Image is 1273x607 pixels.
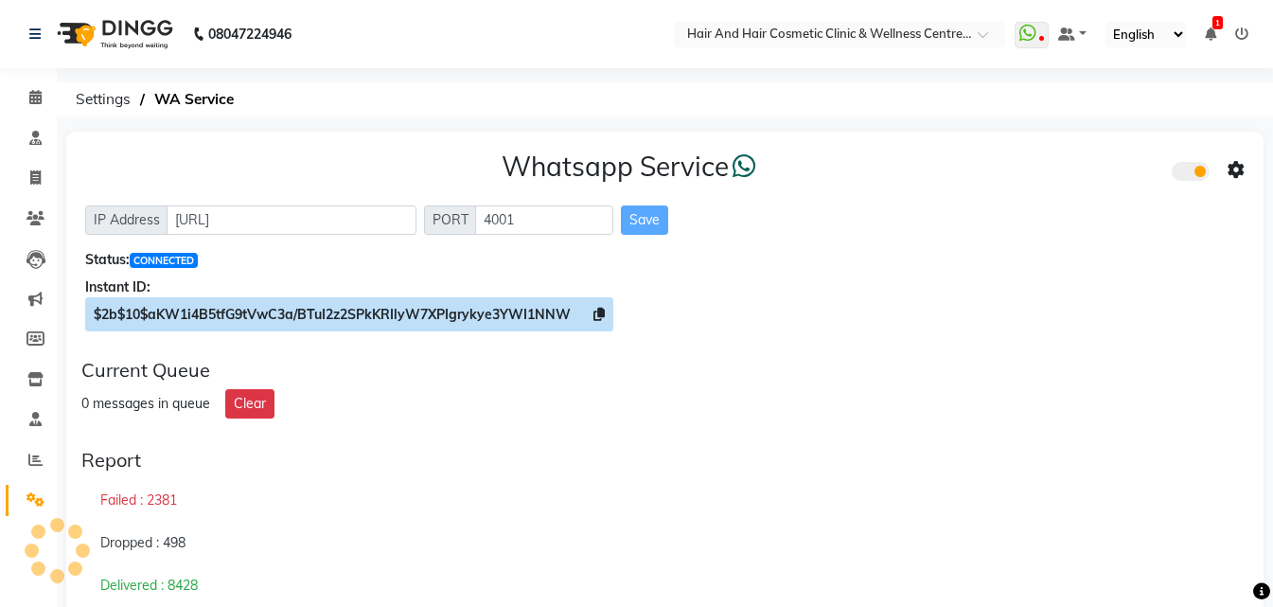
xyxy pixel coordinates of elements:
a: 1 [1205,26,1216,43]
div: Instant ID: [85,277,1245,297]
div: Report [81,449,1248,472]
button: Clear [225,389,274,419]
span: $2b$10$aKW1i4B5tfG9tVwC3a/BTuI2z2SPkKRIlyW7XPIgrykye3YWI1NNW [94,306,571,323]
div: Delivered : 8428 [81,564,1248,607]
div: Dropped : 498 [81,522,1248,565]
div: Status: [85,250,1245,270]
span: WA Service [145,82,243,116]
h3: Whatsapp Service [502,151,756,183]
b: 08047224946 [208,8,292,61]
div: Failed : 2381 [81,479,1248,523]
span: CONNECTED [130,253,198,268]
input: Sizing example input [475,205,613,235]
span: Settings [66,82,140,116]
div: 0 messages in queue [81,394,210,414]
img: logo [48,8,178,61]
span: 1 [1212,16,1223,29]
span: PORT [424,205,477,235]
span: IP Address [85,205,168,235]
div: Current Queue [81,359,1248,382]
input: Sizing example input [167,205,416,235]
